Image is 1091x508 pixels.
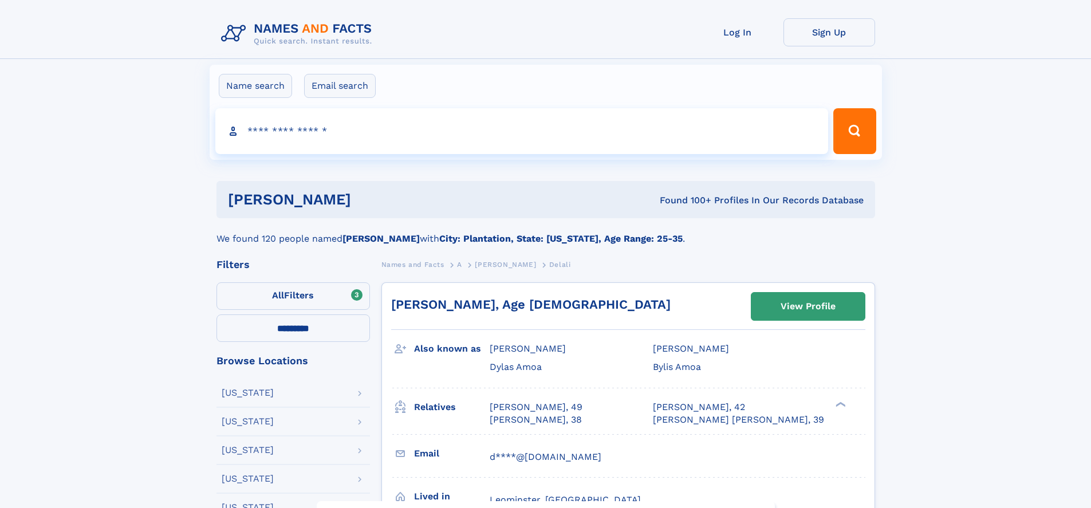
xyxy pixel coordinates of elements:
h3: Also known as [414,339,490,359]
span: Dylas Amoa [490,361,542,372]
img: Logo Names and Facts [216,18,381,49]
h3: Email [414,444,490,463]
h3: Lived in [414,487,490,506]
span: A [457,261,462,269]
a: [PERSON_NAME], 49 [490,401,582,414]
b: City: Plantation, State: [US_STATE], Age Range: 25-35 [439,233,683,244]
a: Names and Facts [381,257,444,271]
a: [PERSON_NAME] [PERSON_NAME], 39 [653,414,824,426]
span: [PERSON_NAME] [653,343,729,354]
span: Leominster, [GEOGRAPHIC_DATA] [490,494,641,505]
label: Filters [216,282,370,310]
div: [US_STATE] [222,417,274,426]
a: [PERSON_NAME], 42 [653,401,745,414]
span: Delali [549,261,571,269]
a: A [457,257,462,271]
span: [PERSON_NAME] [475,261,536,269]
h3: Relatives [414,397,490,417]
div: We found 120 people named with . [216,218,875,246]
button: Search Button [833,108,876,154]
input: search input [215,108,829,154]
span: Bylis Amoa [653,361,701,372]
a: Sign Up [783,18,875,46]
a: [PERSON_NAME] [475,257,536,271]
a: Log In [692,18,783,46]
b: [PERSON_NAME] [342,233,420,244]
label: Name search [219,74,292,98]
div: [US_STATE] [222,446,274,455]
div: View Profile [781,293,836,320]
span: [PERSON_NAME] [490,343,566,354]
div: [US_STATE] [222,474,274,483]
span: All [272,290,284,301]
a: [PERSON_NAME], 38 [490,414,582,426]
label: Email search [304,74,376,98]
div: ❯ [833,400,846,408]
a: [PERSON_NAME], Age [DEMOGRAPHIC_DATA] [391,297,671,312]
div: Browse Locations [216,356,370,366]
div: Found 100+ Profiles In Our Records Database [505,194,864,207]
div: Filters [216,259,370,270]
div: [US_STATE] [222,388,274,397]
h1: [PERSON_NAME] [228,192,506,207]
a: View Profile [751,293,865,320]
